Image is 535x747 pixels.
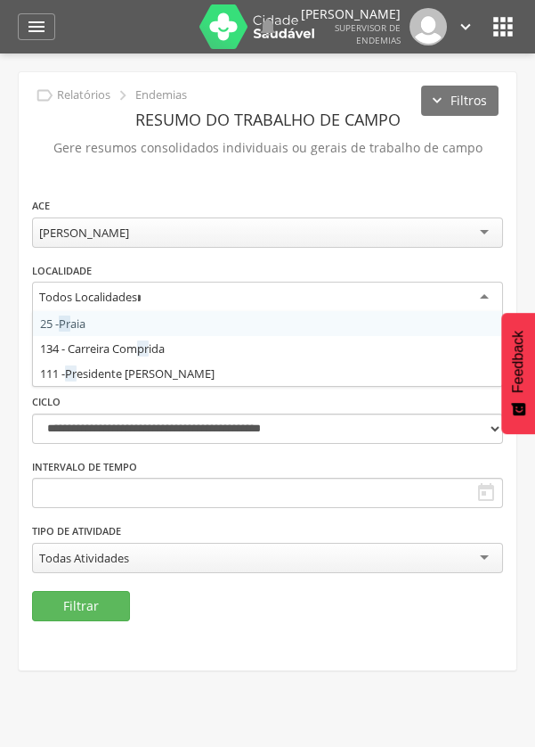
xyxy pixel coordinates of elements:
span: Pr [59,316,70,332]
a:  [18,13,55,40]
span: Feedback [510,331,526,393]
label: Ciclo [32,395,61,409]
i:  [475,482,497,504]
div: 134 - Carreira Com ida [33,336,502,361]
header: Resumo do Trabalho de Campo [32,103,503,135]
div: [PERSON_NAME] [39,225,129,241]
span: Pr [65,365,77,382]
i:  [489,12,517,41]
label: Localidade [32,264,92,278]
i:  [456,17,475,37]
a:  [456,8,475,45]
button: Filtrar [32,591,130,621]
i:  [113,86,133,105]
a:  [257,8,279,45]
p: Gere resumos consolidados individuais ou gerais de trabalho de campo [32,135,503,160]
div: 25 - aia [33,311,502,336]
span: Supervisor de Endemias [335,21,401,46]
div: 111 - esidente [PERSON_NAME] [33,361,502,386]
i:  [35,86,54,105]
p: Relatórios [57,88,110,103]
label: ACE [32,199,50,213]
button: Filtros [421,86,499,116]
span: pr [137,341,149,357]
p: [PERSON_NAME] [301,8,401,21]
i:  [257,16,279,37]
i:  [26,16,47,37]
p: Endemias [135,88,187,103]
label: Intervalo de Tempo [32,460,137,474]
button: Feedback - Mostrar pesquisa [501,313,535,434]
div: Todas Atividades [39,550,129,566]
div: Todos Localidades [39,289,137,305]
label: Tipo de Atividade [32,524,121,538]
